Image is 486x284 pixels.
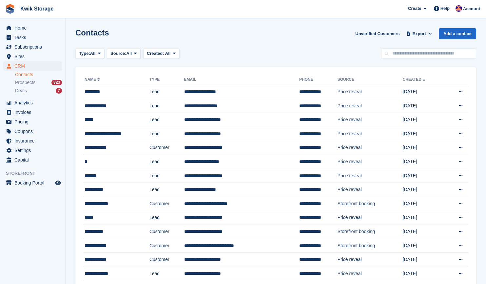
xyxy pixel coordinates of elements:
[456,5,462,12] img: Jade Stanley
[338,85,403,99] td: Price reveal
[338,141,403,155] td: Price reveal
[403,155,444,169] td: [DATE]
[299,75,338,85] th: Phone
[56,88,62,94] div: 7
[3,23,62,33] a: menu
[338,183,403,197] td: Price reveal
[3,33,62,42] a: menu
[353,28,402,39] a: Unverified Customers
[14,98,54,107] span: Analytics
[3,136,62,145] a: menu
[15,79,35,86] span: Prospects
[54,179,62,187] a: Preview store
[75,48,104,59] button: Type: All
[403,225,444,239] td: [DATE]
[15,79,62,86] a: Prospects 823
[5,4,15,14] img: stora-icon-8386f47178a22dfd0bd8f6a31ec36ba5ce8667c1dd55bd0f319d3a0aa187defe.svg
[184,75,300,85] th: Email
[439,28,476,39] a: Add a contact
[403,211,444,225] td: [DATE]
[3,155,62,164] a: menu
[14,108,54,117] span: Invoices
[149,85,184,99] td: Lead
[3,117,62,126] a: menu
[14,146,54,155] span: Settings
[405,28,434,39] button: Export
[14,52,54,61] span: Sites
[149,239,184,253] td: Customer
[338,239,403,253] td: Storefront booking
[403,85,444,99] td: [DATE]
[403,99,444,113] td: [DATE]
[338,253,403,267] td: Price reveal
[126,50,132,57] span: All
[143,48,179,59] button: Created: All
[440,5,450,12] span: Help
[403,267,444,281] td: [DATE]
[463,6,480,12] span: Account
[3,146,62,155] a: menu
[3,178,62,187] a: menu
[149,183,184,197] td: Lead
[3,52,62,61] a: menu
[338,197,403,211] td: Storefront booking
[413,31,426,37] span: Export
[14,33,54,42] span: Tasks
[79,50,90,57] span: Type:
[110,50,126,57] span: Source:
[403,77,427,82] a: Created
[338,113,403,127] td: Price reveal
[14,136,54,145] span: Insurance
[165,51,171,56] span: All
[15,88,27,94] span: Deals
[14,127,54,136] span: Coupons
[403,239,444,253] td: [DATE]
[338,155,403,169] td: Price reveal
[149,225,184,239] td: Customer
[147,51,164,56] span: Created:
[14,23,54,33] span: Home
[403,127,444,141] td: [DATE]
[3,98,62,107] a: menu
[149,267,184,281] td: Lead
[149,197,184,211] td: Customer
[90,50,96,57] span: All
[403,197,444,211] td: [DATE]
[149,141,184,155] td: Customer
[51,80,62,85] div: 823
[338,211,403,225] td: Price reveal
[3,42,62,52] a: menu
[149,127,184,141] td: Lead
[6,170,65,177] span: Storefront
[85,77,101,82] a: Name
[403,169,444,183] td: [DATE]
[15,87,62,94] a: Deals 7
[403,141,444,155] td: [DATE]
[408,5,421,12] span: Create
[338,127,403,141] td: Price reveal
[338,99,403,113] td: Price reveal
[338,267,403,281] td: Price reveal
[403,253,444,267] td: [DATE]
[338,225,403,239] td: Storefront booking
[14,178,54,187] span: Booking Portal
[149,75,184,85] th: Type
[18,3,56,14] a: Kwik Storage
[403,183,444,197] td: [DATE]
[403,113,444,127] td: [DATE]
[149,99,184,113] td: Lead
[149,169,184,183] td: Lead
[15,72,62,78] a: Contacts
[149,113,184,127] td: Lead
[107,48,141,59] button: Source: All
[149,155,184,169] td: Lead
[14,61,54,71] span: CRM
[338,75,403,85] th: Source
[338,169,403,183] td: Price reveal
[3,61,62,71] a: menu
[149,253,184,267] td: Customer
[3,108,62,117] a: menu
[14,117,54,126] span: Pricing
[14,155,54,164] span: Capital
[3,127,62,136] a: menu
